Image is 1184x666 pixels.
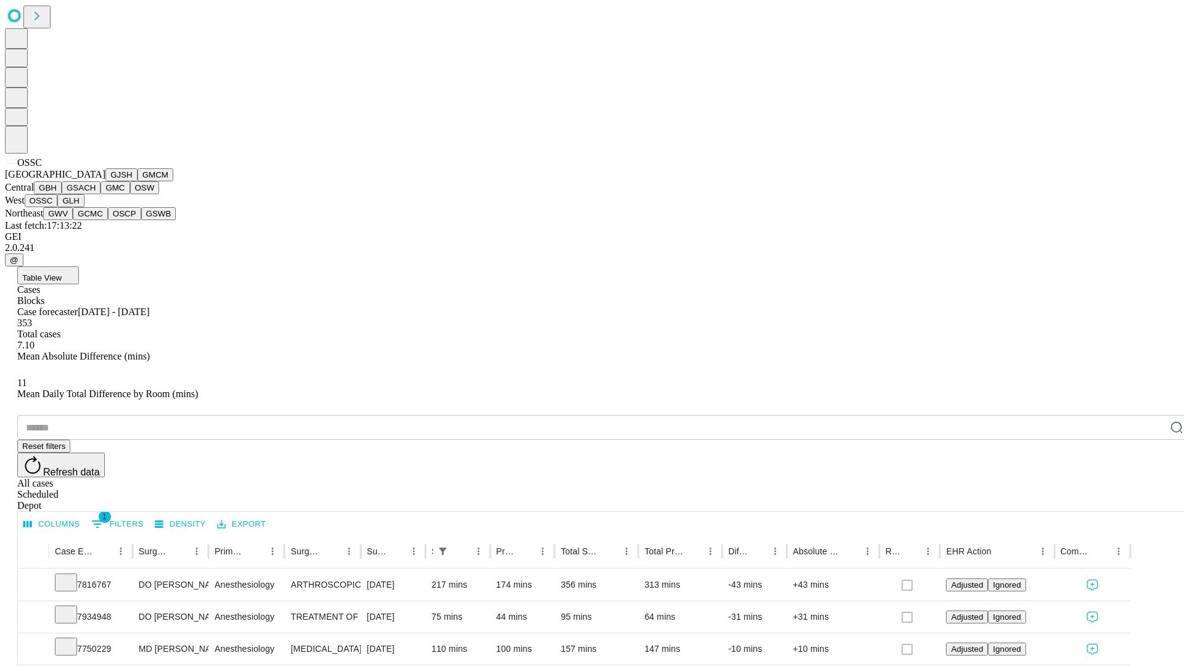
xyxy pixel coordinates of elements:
[130,181,160,194] button: OSW
[1061,546,1091,556] div: Comments
[43,467,100,477] span: Refresh data
[152,515,209,534] button: Density
[22,442,65,451] span: Reset filters
[17,453,105,477] button: Refresh data
[561,633,632,665] div: 157 mins
[1110,543,1127,560] button: Menu
[215,569,278,601] div: Anesthesiology
[993,612,1021,622] span: Ignored
[767,543,784,560] button: Menu
[517,543,534,560] button: Sort
[247,543,264,560] button: Sort
[886,546,902,556] div: Resolved in EHR
[290,633,354,665] div: [MEDICAL_DATA], intercarpal/carpometacarpal joints; including transfer or transplant of tendon
[171,543,188,560] button: Sort
[139,546,170,556] div: Surgeon Name
[139,601,202,633] div: DO [PERSON_NAME] [PERSON_NAME] Do
[141,207,176,220] button: GSWB
[644,601,716,633] div: 64 mins
[946,546,991,556] div: EHR Action
[561,569,632,601] div: 356 mins
[644,546,683,556] div: Total Predicted Duration
[728,633,781,665] div: -10 mins
[290,546,321,556] div: Surgery Name
[22,273,62,282] span: Table View
[214,515,269,534] button: Export
[988,610,1026,623] button: Ignored
[17,351,150,361] span: Mean Absolute Difference (mins)
[5,195,25,205] span: West
[55,569,126,601] div: 7816767
[55,633,126,665] div: 7750229
[561,601,632,633] div: 95 mins
[17,329,60,339] span: Total cases
[25,194,58,207] button: OSSC
[793,569,873,601] div: +43 mins
[367,546,387,556] div: Surgery Date
[5,208,43,218] span: Northeast
[17,377,27,388] span: 11
[105,168,138,181] button: GJSH
[432,569,484,601] div: 217 mins
[684,543,702,560] button: Sort
[432,546,433,556] div: Scheduled In Room Duration
[340,543,358,560] button: Menu
[108,207,141,220] button: OSCP
[728,546,748,556] div: Difference
[919,543,937,560] button: Menu
[367,633,419,665] div: [DATE]
[951,580,983,590] span: Adjusted
[702,543,719,560] button: Menu
[388,543,405,560] button: Sort
[988,643,1026,656] button: Ignored
[139,633,202,665] div: MD [PERSON_NAME] [PERSON_NAME] Md
[988,578,1026,591] button: Ignored
[188,543,205,560] button: Menu
[496,569,549,601] div: 174 mins
[496,633,549,665] div: 100 mins
[101,181,129,194] button: GMC
[215,601,278,633] div: Anesthesiology
[138,168,173,181] button: GMCM
[17,157,42,168] span: OSSC
[367,601,419,633] div: [DATE]
[728,601,781,633] div: -31 mins
[601,543,618,560] button: Sort
[5,231,1179,242] div: GEI
[405,543,422,560] button: Menu
[34,181,62,194] button: GBH
[73,207,108,220] button: GCMC
[99,511,111,523] span: 1
[432,601,484,633] div: 75 mins
[993,580,1021,590] span: Ignored
[728,569,781,601] div: -43 mins
[859,543,876,560] button: Menu
[432,633,484,665] div: 110 mins
[367,569,419,601] div: [DATE]
[215,633,278,665] div: Anesthesiology
[618,543,635,560] button: Menu
[561,546,599,556] div: Total Scheduled Duration
[951,612,983,622] span: Adjusted
[43,207,73,220] button: GWV
[95,543,112,560] button: Sort
[993,543,1010,560] button: Sort
[496,546,516,556] div: Predicted In Room Duration
[17,318,32,328] span: 353
[215,546,245,556] div: Primary Service
[55,546,94,556] div: Case Epic Id
[1034,543,1051,560] button: Menu
[17,266,79,284] button: Table View
[57,194,84,207] button: GLH
[749,543,767,560] button: Sort
[470,543,487,560] button: Menu
[5,182,34,192] span: Central
[644,569,716,601] div: 313 mins
[434,543,451,560] div: 1 active filter
[946,643,988,656] button: Adjusted
[946,578,988,591] button: Adjusted
[24,575,43,596] button: Expand
[264,543,281,560] button: Menu
[17,388,198,399] span: Mean Daily Total Difference by Room (mins)
[55,601,126,633] div: 7934948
